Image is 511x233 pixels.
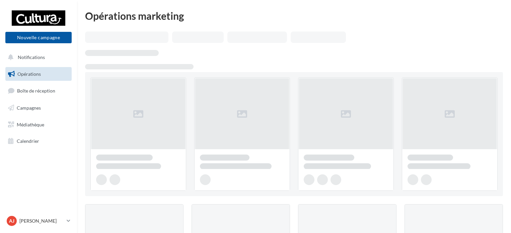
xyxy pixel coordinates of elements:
a: Médiathèque [4,118,73,132]
a: Boîte de réception [4,83,73,98]
span: Opérations [17,71,41,77]
a: AJ [PERSON_NAME] [5,215,72,227]
span: Calendrier [17,138,39,144]
a: Opérations [4,67,73,81]
span: Médiathèque [17,121,44,127]
a: Campagnes [4,101,73,115]
span: Boîte de réception [17,88,55,94]
a: Calendrier [4,134,73,148]
span: AJ [9,218,14,224]
button: Nouvelle campagne [5,32,72,43]
p: [PERSON_NAME] [19,218,64,224]
span: Campagnes [17,105,41,111]
div: Opérations marketing [85,11,503,21]
button: Notifications [4,50,70,64]
span: Notifications [18,54,45,60]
